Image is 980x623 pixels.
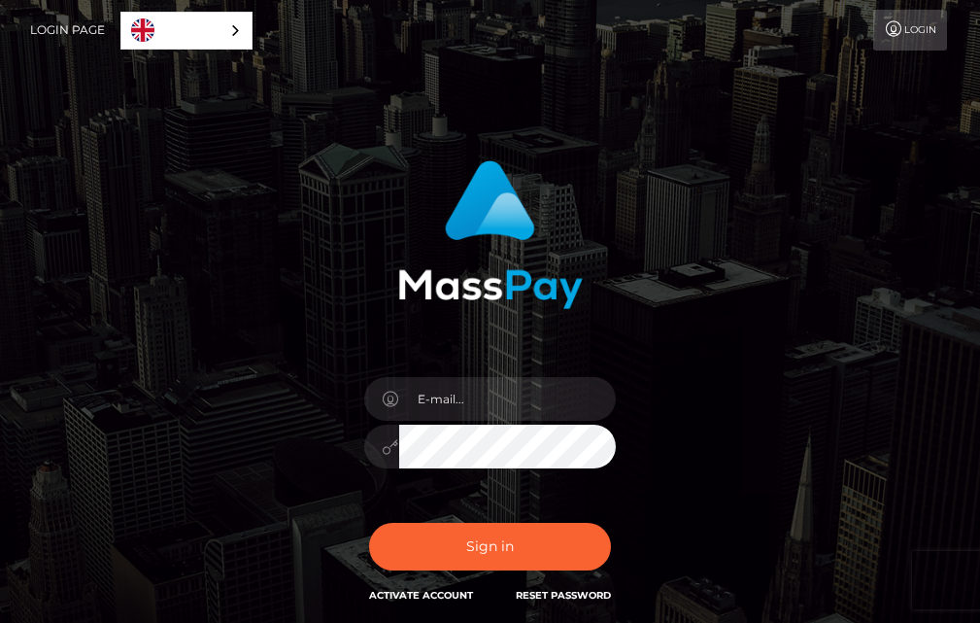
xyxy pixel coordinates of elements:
a: Activate Account [369,589,473,602]
div: Language [120,12,253,50]
a: Login [873,10,947,51]
aside: Language selected: English [120,12,253,50]
button: Sign in [369,523,612,571]
a: Reset Password [516,589,611,602]
a: English [121,13,252,49]
input: E-mail... [399,377,617,421]
img: MassPay Login [398,160,583,309]
a: Login Page [30,10,105,51]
